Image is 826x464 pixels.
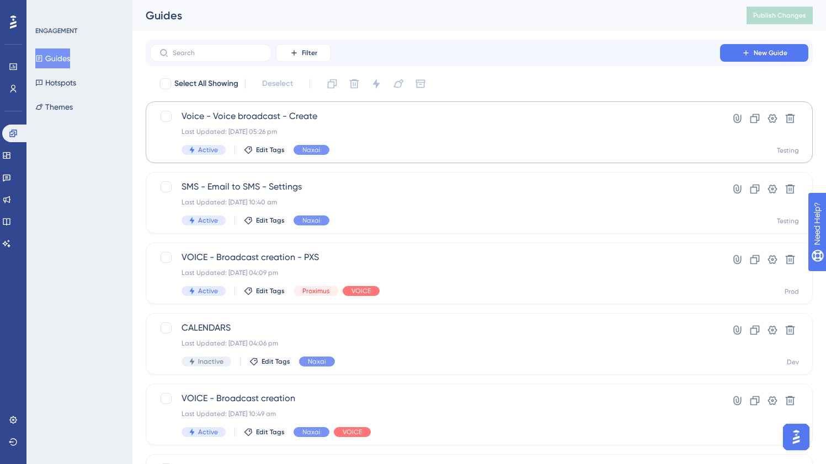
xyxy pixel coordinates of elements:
[262,77,293,90] span: Deselect
[35,97,73,117] button: Themes
[302,145,321,154] span: Naxai
[252,74,303,94] button: Deselect
[343,428,362,436] span: VOICE
[256,216,285,225] span: Edit Tags
[198,287,218,295] span: Active
[182,409,689,418] div: Last Updated: [DATE] 10:49 am
[26,3,69,16] span: Need Help?
[302,216,321,225] span: Naxai
[146,8,719,23] div: Guides
[262,357,290,366] span: Edit Tags
[198,357,223,366] span: Inactive
[173,49,262,57] input: Search
[754,48,787,57] span: New Guide
[244,287,285,295] button: Edit Tags
[777,146,799,155] div: Testing
[777,217,799,225] div: Testing
[785,287,799,296] div: Prod
[182,110,689,123] span: Voice - Voice broadcast - Create
[174,77,238,90] span: Select All Showing
[244,145,285,154] button: Edit Tags
[182,339,689,348] div: Last Updated: [DATE] 04:06 pm
[249,357,290,366] button: Edit Tags
[244,428,285,436] button: Edit Tags
[302,48,317,57] span: Filter
[182,180,689,193] span: SMS - Email to SMS - Settings
[244,216,285,225] button: Edit Tags
[198,216,218,225] span: Active
[302,287,329,295] span: Proximus
[182,268,689,277] div: Last Updated: [DATE] 04:09 pm
[198,428,218,436] span: Active
[35,73,76,93] button: Hotspots
[256,287,285,295] span: Edit Tags
[787,358,799,366] div: Dev
[182,392,689,405] span: VOICE - Broadcast creation
[720,44,808,62] button: New Guide
[35,26,77,35] div: ENGAGEMENT
[780,420,813,454] iframe: UserGuiding AI Assistant Launcher
[182,198,689,207] div: Last Updated: [DATE] 10:40 am
[256,145,285,154] span: Edit Tags
[198,145,218,154] span: Active
[747,7,813,24] button: Publish Changes
[182,321,689,334] span: CALENDARS
[302,428,321,436] span: Naxai
[308,357,326,366] span: Naxai
[182,127,689,136] div: Last Updated: [DATE] 05:26 pm
[35,48,70,68] button: Guides
[182,251,689,264] span: VOICE - Broadcast creation - PXS
[351,287,371,295] span: VOICE
[256,428,285,436] span: Edit Tags
[276,44,331,62] button: Filter
[753,11,806,20] span: Publish Changes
